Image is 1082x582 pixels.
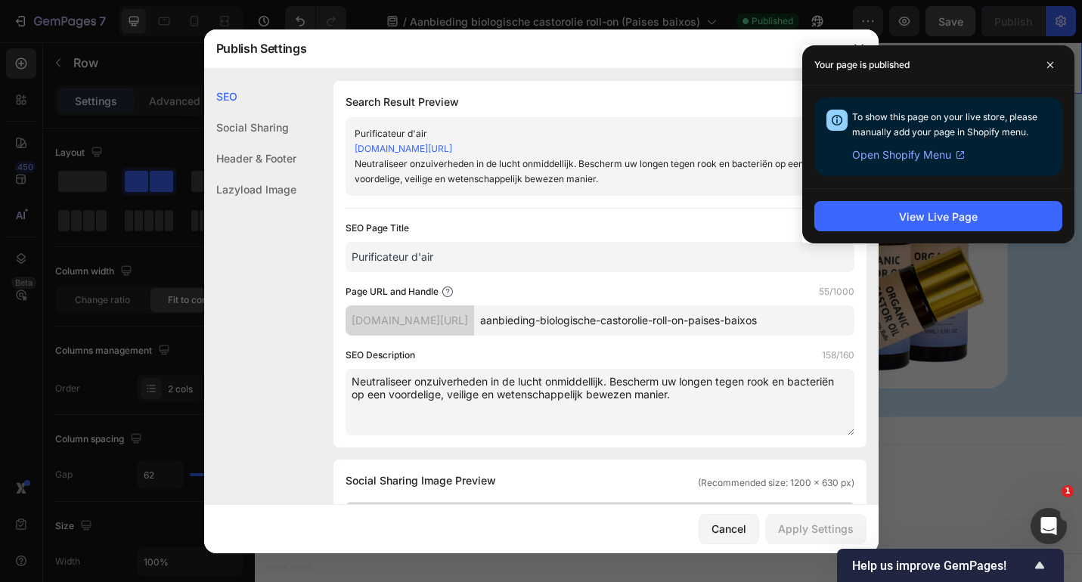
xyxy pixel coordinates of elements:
div: 53 [329,132,342,145]
p: hrs [262,145,274,155]
input: Handle [474,305,854,336]
p: Probeer het vandaag nog met onze 60 dagen geld-terug-garantie! [119,346,483,359]
span: Social Sharing Image Preview [346,472,496,490]
strong: Aanbieding biologische castorolie roll-on [130,166,475,215]
p: Uitverkooprisico: [194,318,292,331]
div: 54 [295,132,308,145]
span: inspired by CRO experts [284,485,387,499]
div: SEO [204,81,296,112]
label: 55/1000 [819,284,854,299]
img: gempages_583672552384103252-2291c8d1-64ba-4c7d-9eb0-1a36bb5eb9f1.png [546,87,826,380]
p: | [308,318,310,331]
div: Publish Settings [204,29,839,68]
strong: UITVERKOOP EINDIGT BINNENKORT [214,109,389,120]
p: sec [329,145,342,155]
strong: KRIJG NU 50% KORTING [230,268,374,281]
input: Title [346,242,854,272]
button: Show survey - Help us improve GemPages! [852,556,1049,574]
div: Neutraliseer onzuiverheden in de lucht onmiddellijk. Bescherm uw longen tegen rook en bacteriën o... [355,156,820,187]
label: 158/160 [822,348,854,363]
strong: GRATIS [325,318,361,330]
div: Lazyload Image [204,174,296,205]
div: Purificateur d'air [355,126,820,141]
label: SEO Description [346,348,415,363]
iframe: Intercom live chat [1031,508,1067,544]
button: Apply Settings [765,514,867,544]
a: [DOMAIN_NAME][URL] [355,143,452,154]
span: 1 [1062,485,1074,497]
div: Apply Settings [778,521,854,537]
span: Add section [418,433,490,449]
span: Zuivert en verfrist direct de lucht in huis. [181,228,421,243]
span: Help us improve GemPages! [852,559,1031,573]
div: Add blank section [520,466,612,482]
button: Cancel [699,514,759,544]
div: View Live Page [899,209,978,224]
a: KRIJG NU 50% KORTING [119,255,485,296]
span: (Recommended size: 1200 x 630 px) [698,476,854,490]
span: from URL or image [408,485,488,499]
strong: Hoog [267,318,292,330]
p: verzending [325,318,410,331]
div: 19 [262,132,274,145]
label: Page URL and Handle [346,284,439,299]
button: View Live Page [814,201,1062,231]
p: min [295,145,308,155]
div: Choose templates [291,466,383,482]
div: Social Sharing [204,112,296,143]
p: Your page is published [814,57,910,73]
h1: Search Result Preview [346,93,854,111]
div: [DOMAIN_NAME][URL] [346,305,474,336]
div: Cancel [712,521,746,537]
span: then drag & drop elements [509,485,622,499]
label: SEO Page Title [346,221,409,236]
div: Generate layout [410,466,489,482]
div: Header & Footer [204,143,296,174]
span: To show this page on your live store, please manually add your page in Shopify menu. [852,111,1037,138]
span: Open Shopify Menu [852,146,951,164]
